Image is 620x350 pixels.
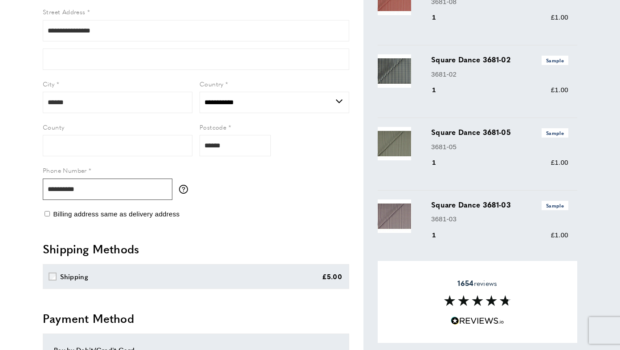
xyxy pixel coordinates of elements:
[43,241,349,257] h2: Shipping Methods
[378,54,411,88] img: Square Dance 3681-02
[60,271,88,282] div: Shipping
[542,201,568,210] span: Sample
[431,85,449,95] div: 1
[444,295,511,306] img: Reviews section
[451,317,504,325] img: Reviews.io 5 stars
[542,56,568,65] span: Sample
[431,69,568,80] p: 3681-02
[43,166,87,175] span: Phone Number
[45,211,50,216] input: Billing address same as delivery address
[43,122,64,131] span: County
[53,210,179,218] span: Billing address same as delivery address
[431,12,449,23] div: 1
[457,279,497,288] span: reviews
[43,7,86,16] span: Street Address
[431,157,449,168] div: 1
[551,86,568,94] span: £1.00
[43,310,349,326] h2: Payment Method
[378,199,411,233] img: Square Dance 3681-03
[431,199,568,210] h3: Square Dance 3681-03
[431,127,568,138] h3: Square Dance 3681-05
[431,214,568,224] p: 3681-03
[551,231,568,239] span: £1.00
[431,230,449,240] div: 1
[43,79,55,88] span: City
[431,142,568,152] p: 3681-05
[200,122,226,131] span: Postcode
[431,54,568,65] h3: Square Dance 3681-02
[457,278,473,288] strong: 1654
[200,79,224,88] span: Country
[551,13,568,21] span: £1.00
[542,128,568,138] span: Sample
[378,127,411,160] img: Square Dance 3681-05
[179,185,192,194] button: More information
[551,159,568,166] span: £1.00
[322,271,343,282] div: £5.00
